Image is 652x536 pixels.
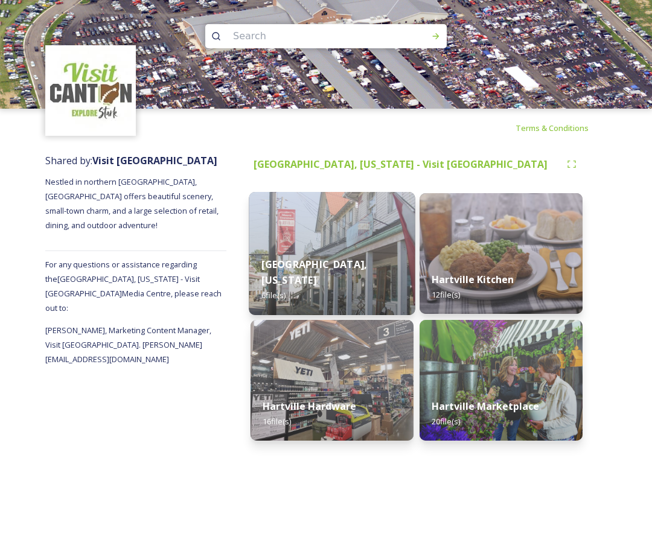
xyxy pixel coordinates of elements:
[263,416,291,427] span: 16 file(s)
[432,400,539,413] strong: Hartville Marketplace
[92,154,217,167] strong: Visit [GEOGRAPHIC_DATA]
[432,416,460,427] span: 20 file(s)
[420,193,583,314] img: 600df841-c9de-41ca-addc-cfec1bd4d92b.jpg
[432,289,460,300] span: 12 file(s)
[263,400,356,413] strong: Hartville Hardware
[261,290,286,301] span: 6 file(s)
[47,47,135,135] img: download.jpeg
[432,273,514,286] strong: Hartville Kitchen
[420,320,583,441] img: 83bbe39f-ffe2-4e9a-be84-85c03cc97a7b.jpg
[254,158,548,171] strong: [GEOGRAPHIC_DATA], [US_STATE] - Visit [GEOGRAPHIC_DATA]
[261,258,367,287] strong: [GEOGRAPHIC_DATA], [US_STATE]
[45,176,220,231] span: Nestled in northern [GEOGRAPHIC_DATA], [GEOGRAPHIC_DATA] offers beautiful scenery, small-town cha...
[227,23,392,49] input: Search
[249,192,415,315] img: 364df522-5a57-404e-af57-b0fb8cc3a58c.jpg
[516,121,607,135] a: Terms & Conditions
[45,154,217,167] span: Shared by:
[45,325,213,365] span: [PERSON_NAME], Marketing Content Manager, Visit [GEOGRAPHIC_DATA]. [PERSON_NAME][EMAIL_ADDRESS][D...
[516,123,589,133] span: Terms & Conditions
[45,259,222,313] span: For any questions or assistance regarding the [GEOGRAPHIC_DATA], [US_STATE] - Visit [GEOGRAPHIC_D...
[251,320,414,441] img: 89e2ba9a-1f18-4f47-acda-5fdf1a3b8a4e.jpg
